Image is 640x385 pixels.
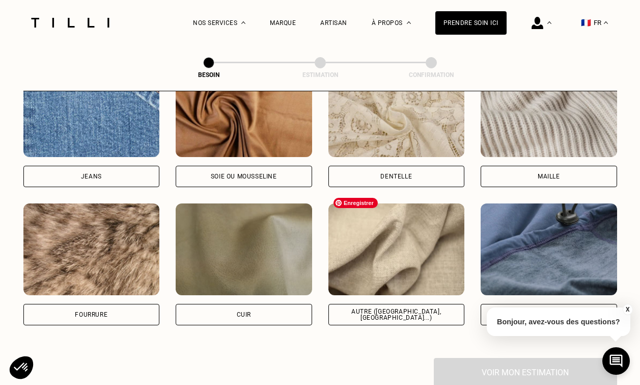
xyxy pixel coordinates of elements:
img: Menu déroulant à propos [407,21,411,24]
div: Fourrure [75,312,107,318]
img: Menu déroulant [241,21,245,24]
img: Tilli retouche vos vêtements en Dentelle [328,65,465,157]
div: Jeans [81,173,102,179]
img: Menu déroulant [547,21,551,24]
p: Bonjour, avez-vous des questions? [487,307,630,336]
a: Prendre soin ici [435,11,507,35]
img: menu déroulant [604,21,608,24]
div: Dentelle [380,173,412,179]
img: Tilli retouche vos vêtements en Technique - Sport [481,203,617,295]
a: Marque [270,19,296,27]
img: Tilli retouche vos vêtements en Fourrure [23,203,160,295]
a: Artisan [320,19,347,27]
img: icône connexion [532,17,543,29]
span: 🇫🇷 [581,18,591,28]
div: Confirmation [380,71,482,79]
div: Besoin [158,71,260,79]
img: Tilli retouche vos vêtements en Maille [481,65,617,157]
img: Tilli retouche vos vêtements en Soie ou mousseline [176,65,312,157]
img: Tilli retouche vos vêtements en Cuir [176,203,312,295]
div: Cuir [237,312,251,318]
img: Logo du service de couturière Tilli [27,18,113,28]
div: Estimation [269,71,371,79]
div: Autre ([GEOGRAPHIC_DATA], [GEOGRAPHIC_DATA]...) [337,309,456,321]
div: Soie ou mousseline [211,173,277,179]
img: Tilli retouche vos vêtements en Jeans [23,65,160,157]
img: Tilli retouche vos vêtements en Autre (coton, jersey...) [328,203,465,295]
button: X [622,304,632,315]
span: Enregistrer [333,198,378,208]
div: Maille [538,173,560,179]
